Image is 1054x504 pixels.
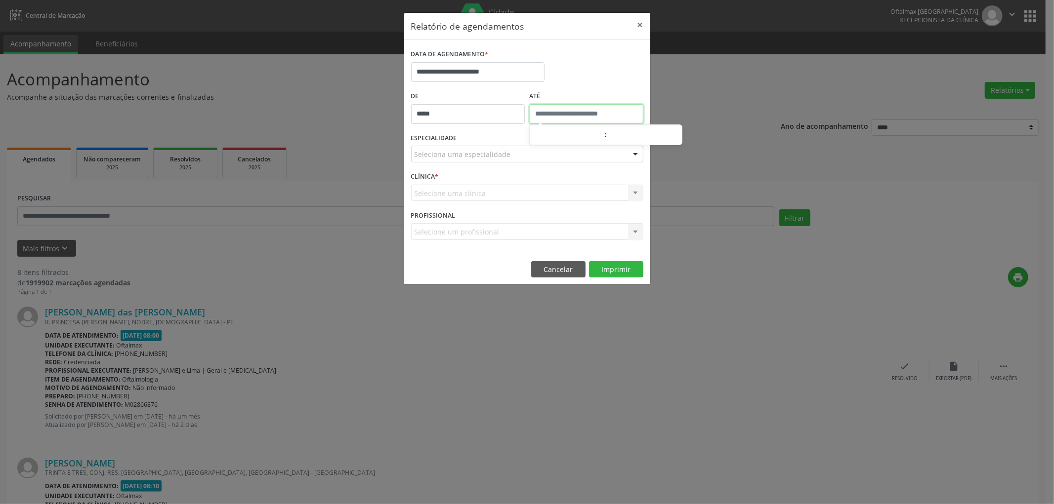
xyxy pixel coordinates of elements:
[411,131,457,146] label: ESPECIALIDADE
[411,20,524,33] h5: Relatório de agendamentos
[604,125,607,145] span: :
[531,261,586,278] button: Cancelar
[530,126,604,146] input: Hour
[411,89,525,104] label: De
[530,89,643,104] label: ATÉ
[415,149,511,159] span: Seleciona uma especialidade
[589,261,643,278] button: Imprimir
[631,13,650,37] button: Close
[411,47,489,62] label: DATA DE AGENDAMENTO
[411,208,456,223] label: PROFISSIONAL
[607,126,682,146] input: Minute
[411,169,439,185] label: CLÍNICA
